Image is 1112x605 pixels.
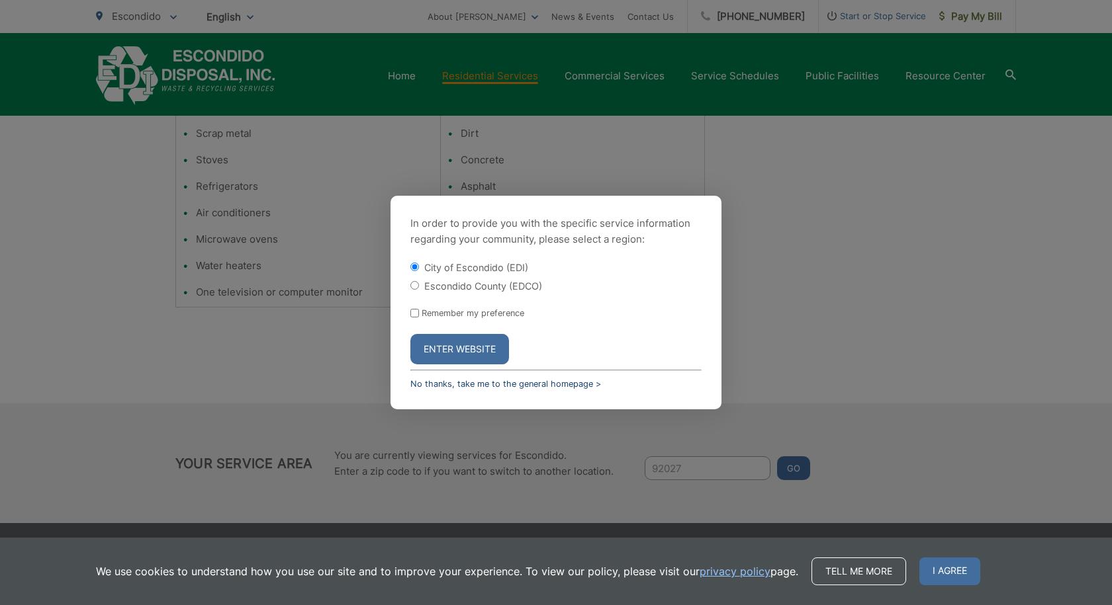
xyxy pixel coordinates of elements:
[410,216,702,247] p: In order to provide you with the specific service information regarding your community, please se...
[919,557,980,585] span: I agree
[700,563,770,579] a: privacy policy
[424,280,542,292] label: Escondido County (EDCO)
[424,262,528,273] label: City of Escondido (EDI)
[811,557,906,585] a: Tell me more
[410,334,509,364] button: Enter Website
[410,379,601,389] a: No thanks, take me to the general homepage >
[96,563,798,579] p: We use cookies to understand how you use our site and to improve your experience. To view our pol...
[422,308,524,318] label: Remember my preference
